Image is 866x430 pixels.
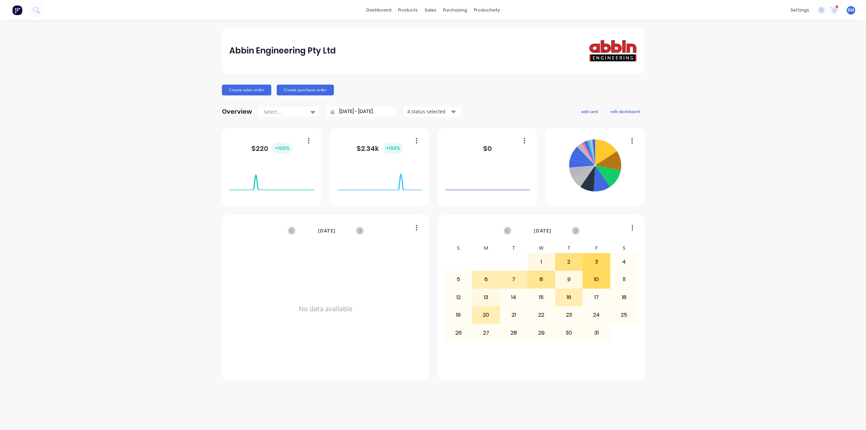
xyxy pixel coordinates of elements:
[528,271,555,288] div: 8
[611,289,638,306] div: 18
[528,324,555,341] div: 29
[395,5,421,15] div: products
[229,44,336,58] div: Abbin Engineering Pty Ltd
[610,243,638,253] div: S
[318,227,336,234] span: [DATE]
[473,324,500,341] div: 27
[500,324,527,341] div: 28
[471,5,503,15] div: productivity
[440,5,471,15] div: purchasing
[583,324,610,341] div: 31
[229,243,422,375] div: No data available
[222,85,271,95] button: Create sales order
[473,271,500,288] div: 6
[555,289,583,306] div: 16
[445,289,472,306] div: 12
[611,271,638,288] div: 11
[272,143,292,154] div: + 100 %
[555,271,583,288] div: 9
[611,253,638,270] div: 4
[527,243,555,253] div: W
[277,85,334,95] button: Create purchase order
[472,243,500,253] div: M
[357,143,403,154] div: $ 2.34k
[583,253,610,270] div: 3
[363,5,395,15] a: dashboard
[583,289,610,306] div: 17
[500,307,527,323] div: 21
[445,324,472,341] div: 26
[555,243,583,253] div: T
[589,40,637,62] img: Abbin Engineering Pty Ltd
[528,253,555,270] div: 1
[222,105,252,118] div: Overview
[577,107,602,116] button: add card
[500,289,527,306] div: 14
[404,107,461,117] button: 4 status selected
[407,108,450,115] div: 4 status selected
[555,253,583,270] div: 2
[787,5,813,15] div: settings
[473,289,500,306] div: 13
[473,307,500,323] div: 20
[528,289,555,306] div: 15
[251,143,292,154] div: $ 220
[421,5,440,15] div: sales
[500,271,527,288] div: 7
[848,7,854,13] span: BM
[500,243,528,253] div: T
[483,143,492,154] div: $ 0
[445,307,472,323] div: 19
[583,307,610,323] div: 24
[534,227,551,234] span: [DATE]
[555,307,583,323] div: 23
[606,107,644,116] button: edit dashboard
[12,5,22,15] img: Factory
[528,307,555,323] div: 22
[583,271,610,288] div: 10
[555,324,583,341] div: 30
[611,307,638,323] div: 25
[445,243,473,253] div: S
[583,243,610,253] div: F
[383,143,403,154] div: + 100 %
[445,271,472,288] div: 5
